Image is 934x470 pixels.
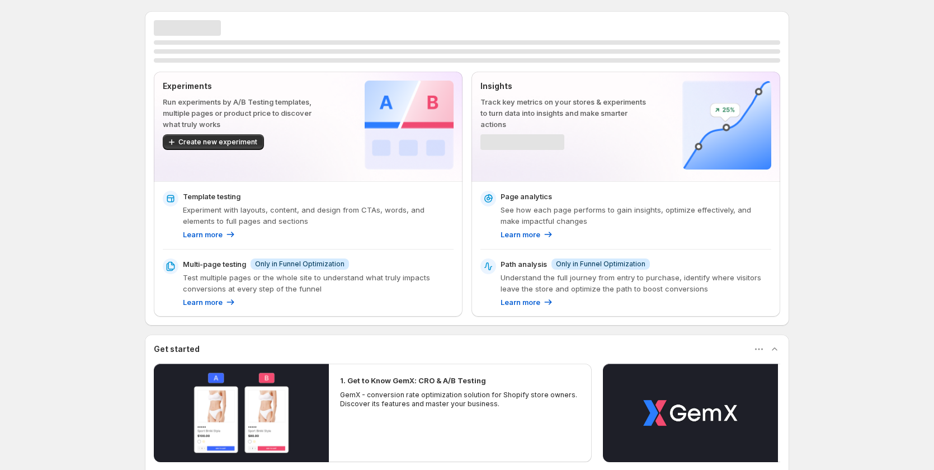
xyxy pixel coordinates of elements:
[163,96,329,130] p: Run experiments by A/B Testing templates, multiple pages or product price to discover what truly ...
[255,260,345,269] span: Only in Funnel Optimization
[183,229,223,240] p: Learn more
[183,297,223,308] p: Learn more
[556,260,645,269] span: Only in Funnel Optimization
[163,134,264,150] button: Create new experiment
[480,96,647,130] p: Track key metrics on your stores & experiments to turn data into insights and make smarter actions
[480,81,647,92] p: Insights
[154,364,329,462] button: Play video
[183,272,454,294] p: Test multiple pages or the whole site to understand what truly impacts conversions at every step ...
[163,81,329,92] p: Experiments
[183,191,240,202] p: Template testing
[501,229,554,240] a: Learn more
[501,191,552,202] p: Page analytics
[501,272,771,294] p: Understand the full journey from entry to purchase, identify where visitors leave the store and o...
[183,297,236,308] a: Learn more
[501,258,547,270] p: Path analysis
[340,375,486,386] h2: 1. Get to Know GemX: CRO & A/B Testing
[682,81,771,170] img: Insights
[501,204,771,227] p: See how each page performs to gain insights, optimize effectively, and make impactful changes
[365,81,454,170] img: Experiments
[501,229,540,240] p: Learn more
[340,391,581,408] p: GemX - conversion rate optimization solution for Shopify store owners. Discover its features and ...
[501,297,554,308] a: Learn more
[154,344,200,355] h3: Get started
[501,297,540,308] p: Learn more
[183,229,236,240] a: Learn more
[183,204,454,227] p: Experiment with layouts, content, and design from CTAs, words, and elements to full pages and sec...
[183,258,246,270] p: Multi-page testing
[603,364,778,462] button: Play video
[178,138,257,147] span: Create new experiment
